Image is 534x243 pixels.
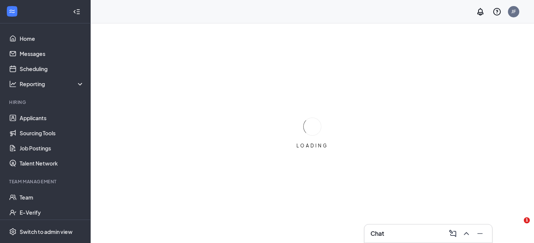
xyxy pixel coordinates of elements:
a: Applicants [20,110,84,125]
svg: Minimize [475,229,485,238]
svg: Notifications [476,7,485,16]
a: Messages [20,46,84,61]
a: Team [20,190,84,205]
div: LOADING [293,142,331,149]
a: Talent Network [20,156,84,171]
svg: Settings [9,228,17,235]
svg: WorkstreamLogo [8,8,16,15]
a: Job Postings [20,141,84,156]
button: Minimize [474,228,486,240]
div: Switch to admin view [20,228,73,235]
div: Team Management [9,178,83,185]
div: Hiring [9,99,83,105]
svg: Analysis [9,80,17,88]
button: ComposeMessage [447,228,459,240]
a: Scheduling [20,61,84,76]
a: Sourcing Tools [20,125,84,141]
svg: QuestionInfo [492,7,502,16]
svg: ComposeMessage [448,229,457,238]
svg: Collapse [73,8,80,15]
iframe: Intercom live chat [508,217,526,235]
svg: ChevronUp [462,229,471,238]
button: ChevronUp [460,228,472,240]
h3: Chat [370,229,384,238]
a: E-Verify [20,205,84,220]
span: 1 [524,217,530,223]
div: JF [511,8,516,15]
a: Home [20,31,84,46]
div: Reporting [20,80,85,88]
